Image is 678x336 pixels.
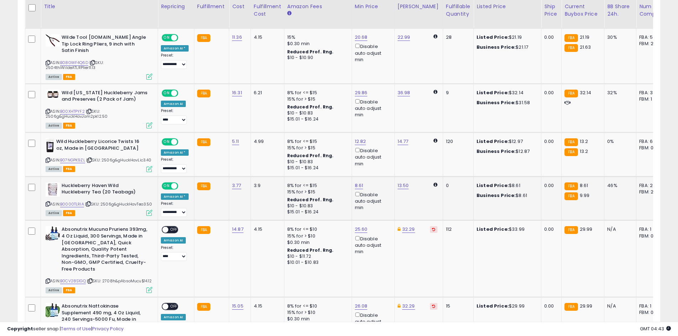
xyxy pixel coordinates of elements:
a: 32.29 [402,226,415,233]
a: 14.77 [398,138,409,145]
div: ASIN: [46,226,152,292]
div: Preset: [161,245,189,261]
div: 4.15 [254,303,279,309]
span: | SKU: 2506g&gHuckHavJam2pk12.50 [46,108,107,119]
b: Reduced Prof. Rng. [287,247,334,253]
img: 51+qKieSIgL._SL40_.jpg [46,90,60,99]
b: Reduced Prof. Rng. [287,104,334,110]
a: B0CV28S1GQ [60,278,86,284]
div: $12.87 [477,148,536,155]
div: FBA: 3 [639,90,663,96]
span: FBA [63,287,75,293]
div: $12.97 [477,138,536,145]
span: 21.19 [580,34,590,41]
div: 8% for <= $10 [287,226,346,233]
b: Wild Huckleberry Licorice Twists 16 oz, Made in [GEOGRAPHIC_DATA] [56,138,143,153]
b: Business Price: [477,99,516,106]
div: FBM: 0 [639,145,663,151]
div: Disable auto adjust min [355,191,389,211]
b: Listed Price: [477,138,509,145]
small: FBA [564,138,578,146]
div: Preset: [161,157,189,173]
div: [PERSON_NAME] [398,3,440,10]
div: Num of Comp. [639,3,665,18]
div: $10 - $11.72 [287,254,346,260]
a: 5.11 [232,138,239,145]
span: 8.61 [580,182,588,189]
span: | SKU: 2506g&gHuckHavTea3.50 [85,201,152,207]
div: $33.99 [477,226,536,233]
div: 28 [446,34,468,41]
span: FBA [63,210,75,216]
b: Reduced Prof. Rng. [287,153,334,159]
div: 15% for > $15 [287,96,346,102]
a: 14.87 [232,226,243,233]
small: FBA [564,148,578,156]
div: Amazon AI * [161,193,189,200]
a: 12.82 [355,138,366,145]
a: 13.50 [398,182,409,189]
div: Disable auto adjust min [355,235,389,255]
div: FBA: 2 [639,182,663,189]
span: ON [162,139,171,145]
span: 32.14 [580,89,592,96]
a: 8.61 [355,182,363,189]
a: 20.68 [355,34,368,41]
div: 0.00 [544,138,556,145]
span: OFF [177,183,189,189]
div: 120 [446,138,468,145]
div: Current Buybox Price [564,3,601,18]
b: Reduced Prof. Rng. [287,49,334,55]
div: $32.14 [477,90,536,96]
a: B00XHTPYF2 [60,108,85,114]
div: Amazon AI * [161,45,189,52]
div: Min Price [355,3,391,10]
div: 0.00 [544,303,556,309]
img: 31y-1IzKDaL._SL40_.jpg [46,34,60,47]
div: $15.01 - $16.24 [287,165,346,171]
small: FBA [564,34,578,42]
div: 15% for > $10 [287,309,346,316]
small: FBA [564,192,578,200]
div: ASIN: [46,138,152,171]
small: FBA [564,90,578,97]
div: 8% for <= $10 [287,303,346,309]
div: Ship Price [544,3,558,18]
span: 13.2 [580,148,588,155]
div: 15% for > $15 [287,145,346,151]
div: $10 - $10.83 [287,203,346,209]
div: Fulfillment [197,3,226,10]
div: 15 [446,303,468,309]
span: | SKU: 2506g&gHuckHavLic3.40 [86,157,152,163]
div: Disable auto adjust min [355,311,389,332]
b: Business Price: [477,44,516,50]
div: $8.61 [477,192,536,199]
a: 22.99 [398,34,410,41]
div: 9 [446,90,468,96]
span: All listings currently available for purchase on Amazon [46,210,62,216]
div: N/A [607,303,631,309]
b: Listed Price: [477,89,509,96]
div: 0.00 [544,90,556,96]
b: Reduced Prof. Rng. [287,197,334,203]
div: FBM: 0 [639,309,663,316]
div: Amazon AI * [161,149,189,156]
div: $10.01 - $10.83 [287,260,346,266]
span: FBA [63,74,75,80]
div: 0.00 [544,226,556,233]
span: 9.99 [580,192,590,199]
span: FBA [63,123,75,129]
div: Preset: [161,201,189,217]
div: FBA: 1 [639,303,663,309]
span: All listings currently available for purchase on Amazon [46,74,62,80]
div: 3.9 [254,182,279,189]
a: 29.86 [355,89,368,96]
span: | SKU: 2504thiWildeATLRPlier11.13 [46,60,104,70]
span: ON [162,183,171,189]
small: FBA [197,138,210,146]
span: ON [162,35,171,41]
div: Cost [232,3,248,10]
b: Huckleberry Haven Wild Huckleberry Tea (20 Teabags) [62,182,148,197]
div: ASIN: [46,90,152,128]
b: Business Price: [477,192,516,199]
